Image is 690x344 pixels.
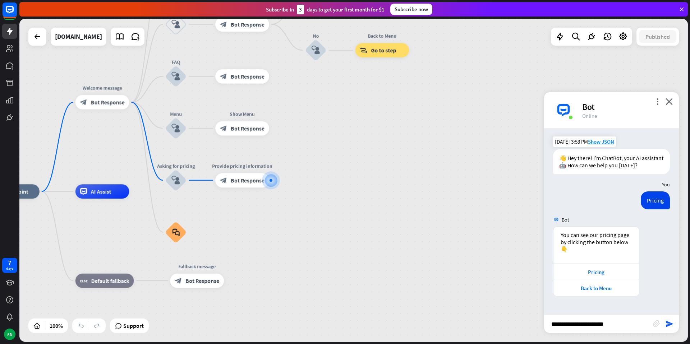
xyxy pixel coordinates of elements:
i: block_user_input [171,124,180,133]
span: Show JSON [588,138,614,145]
div: Menu [154,110,197,117]
i: block_bot_response [220,177,227,184]
span: Bot Response [91,99,125,106]
i: close [666,98,673,105]
div: Welcome message [70,84,135,92]
div: SN [4,329,15,340]
i: block_bot_response [220,21,227,28]
span: You [662,181,670,188]
span: Bot Response [231,125,264,132]
div: Online [582,112,670,119]
i: block_faq [172,228,180,236]
div: 100% [47,320,65,331]
div: Show Menu [210,110,275,117]
div: [DATE] 3:53 PM [553,136,616,147]
i: block_bot_response [220,125,227,132]
div: autocar.co.uk [55,28,102,46]
div: 3 [297,5,304,14]
div: Pricing [641,191,670,209]
span: Bot Response [231,177,264,184]
div: Fallback message [165,263,229,270]
span: AI Assist [91,188,111,195]
span: Bot Response [185,277,219,284]
i: block_bot_response [80,99,87,106]
i: block_bot_response [220,73,227,80]
button: Open LiveChat chat widget [6,3,27,24]
i: send [665,320,674,328]
i: block_goto [360,47,367,54]
span: Bot Response [231,73,264,80]
div: 👋 Hey there! I’m ChatBot, your AI assistant 🤖 How can we help you [DATE]? [553,149,670,174]
div: Provide pricing information [210,162,275,169]
i: block_user_input [171,20,180,29]
div: Subscribe now [390,4,432,15]
div: 7 [8,260,11,266]
i: more_vert [654,98,661,105]
span: Go to step [371,47,396,54]
div: Back to Menu [350,32,415,39]
i: block_attachment [653,320,660,327]
button: Published [639,30,676,43]
div: Subscribe in days to get your first month for $1 [266,5,385,14]
i: block_user_input [171,72,180,80]
div: days [6,266,13,271]
span: Start point [1,188,28,195]
i: block_user_input [312,46,320,55]
span: Bot [562,217,569,223]
span: Support [123,320,144,331]
i: block_user_input [171,176,180,185]
div: No [294,32,337,39]
div: You can see our pricing page by clicking the button below 👇 [561,231,632,253]
div: Asking for pricing [154,162,197,169]
a: 7 days [2,258,17,273]
div: Back to Menu [557,285,635,292]
div: FAQ [154,59,197,66]
div: Bot [582,101,670,112]
div: Pricing [557,269,635,275]
span: Bot Response [231,21,264,28]
i: block_bot_response [175,277,182,284]
i: block_fallback [80,277,88,284]
span: Default fallback [91,277,129,284]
